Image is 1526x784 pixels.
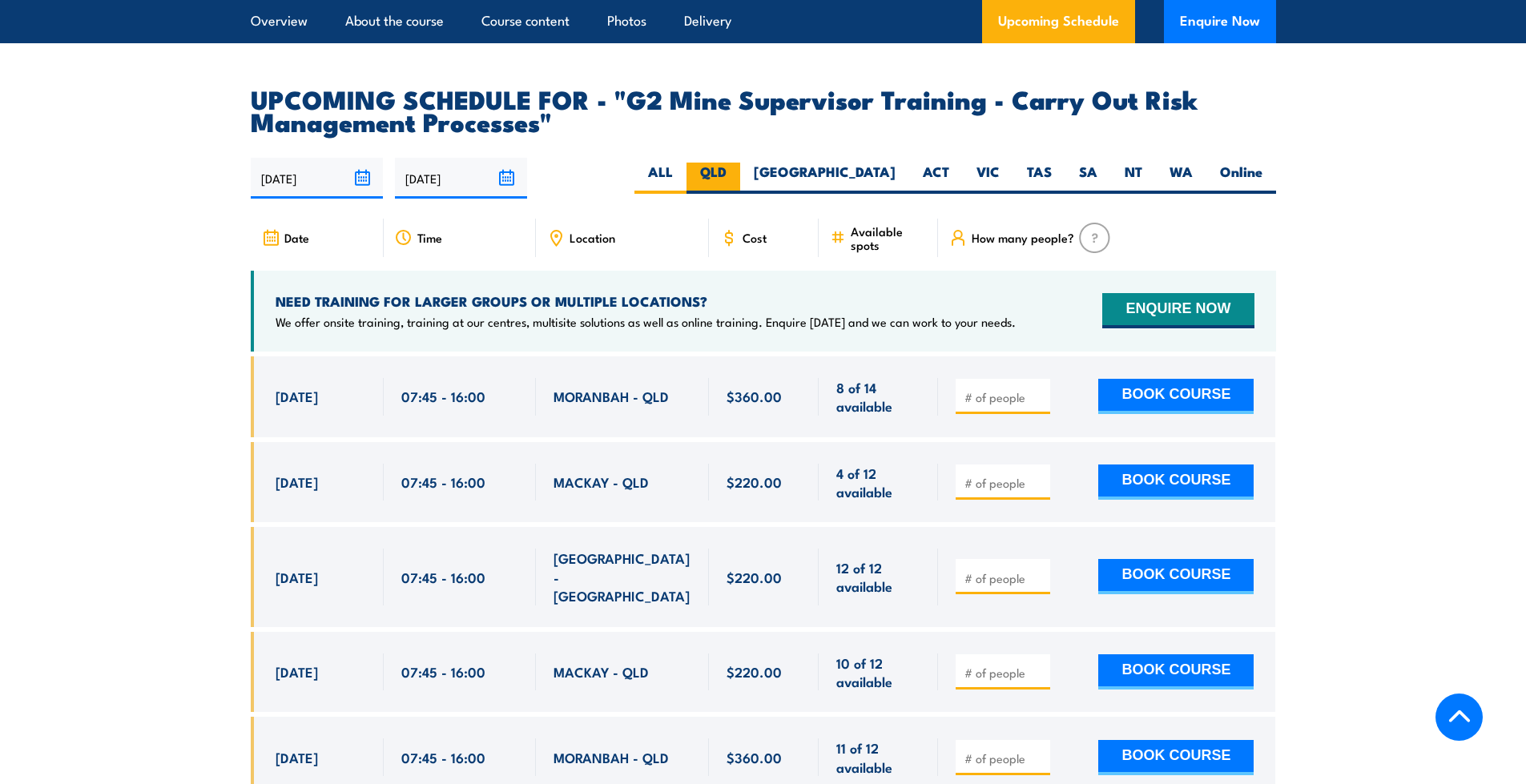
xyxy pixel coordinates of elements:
[740,163,909,194] label: [GEOGRAPHIC_DATA]
[401,568,485,586] span: 07:45 - 16:00
[276,748,318,766] span: [DATE]
[836,378,920,416] span: 8 of 14 available
[276,387,318,405] span: [DATE]
[964,475,1045,491] input: # of people
[634,163,686,194] label: ALL
[401,662,485,681] span: 07:45 - 16:00
[727,662,782,681] span: $220.00
[1065,163,1111,194] label: SA
[284,231,309,244] span: Date
[276,568,318,586] span: [DATE]
[836,464,920,501] span: 4 of 12 available
[554,387,669,405] span: MORANBAH - QLD
[1098,379,1254,414] button: BOOK COURSE
[836,653,920,691] span: 10 of 12 available
[401,387,485,405] span: 07:45 - 16:00
[1206,163,1276,194] label: Online
[1013,163,1065,194] label: TAS
[251,158,383,199] input: From date
[1111,163,1156,194] label: NT
[727,387,782,405] span: $360.00
[743,231,767,244] span: Cost
[1098,654,1254,690] button: BOOK COURSE
[554,748,669,766] span: MORANBAH - QLD
[727,568,782,586] span: $220.00
[554,662,649,681] span: MACKAY - QLD
[963,163,1013,194] label: VIC
[964,665,1045,681] input: # of people
[964,389,1045,405] input: # of people
[727,748,782,766] span: $360.00
[1156,163,1206,194] label: WA
[686,163,740,194] label: QLD
[1098,464,1254,500] button: BOOK COURSE
[972,231,1074,244] span: How many people?
[964,570,1045,586] input: # of people
[836,738,920,776] span: 11 of 12 available
[554,549,691,605] span: [GEOGRAPHIC_DATA] - [GEOGRAPHIC_DATA]
[276,662,318,681] span: [DATE]
[727,472,782,491] span: $220.00
[554,472,649,491] span: MACKAY - QLD
[417,231,442,244] span: Time
[964,750,1045,766] input: # of people
[251,87,1276,132] h2: UPCOMING SCHEDULE FOR - "G2 Mine Supervisor Training - Carry Out Risk Management Processes"
[395,158,527,199] input: To date
[909,163,963,194] label: ACT
[276,292,1016,310] h4: NEED TRAINING FOR LARGER GROUPS OR MULTIPLE LOCATIONS?
[276,314,1016,330] p: We offer onsite training, training at our centres, multisite solutions as well as online training...
[851,224,927,251] span: Available spots
[401,472,485,491] span: 07:45 - 16:00
[1102,293,1254,328] button: ENQUIRE NOW
[401,748,485,766] span: 07:45 - 16:00
[276,472,318,491] span: [DATE]
[1098,559,1254,594] button: BOOK COURSE
[836,558,920,596] span: 12 of 12 available
[570,231,615,244] span: Location
[1098,740,1254,775] button: BOOK COURSE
